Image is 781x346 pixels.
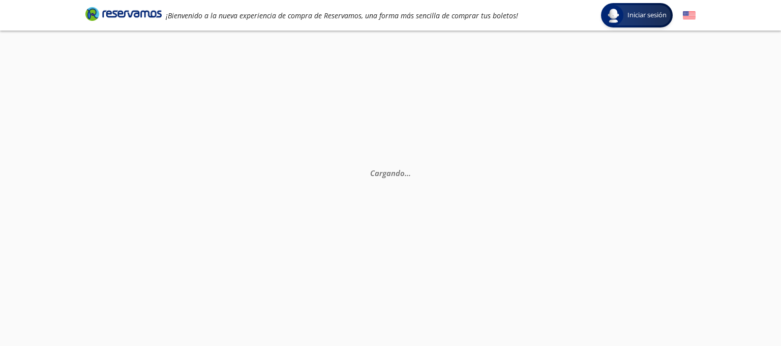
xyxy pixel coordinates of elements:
em: ¡Bienvenido a la nueva experiencia de compra de Reservamos, una forma más sencilla de comprar tus... [166,11,518,20]
em: Cargando [370,168,411,178]
span: Iniciar sesión [623,10,671,20]
span: . [405,168,407,178]
span: . [409,168,411,178]
a: Brand Logo [85,6,162,24]
button: English [683,9,696,22]
i: Brand Logo [85,6,162,21]
span: . [407,168,409,178]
